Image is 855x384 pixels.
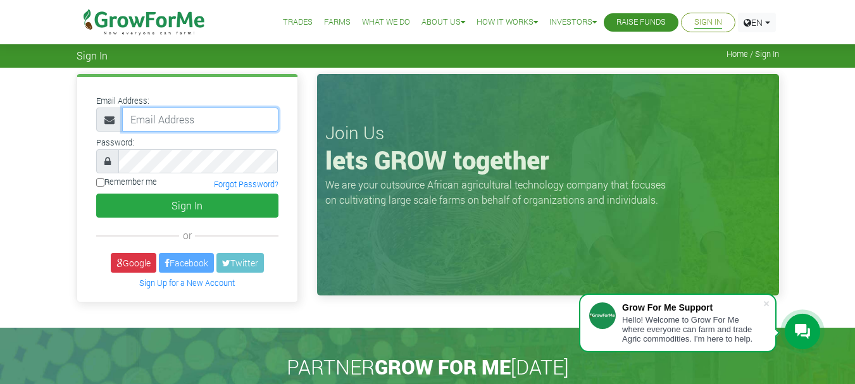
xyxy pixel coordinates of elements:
a: How it Works [477,16,538,29]
input: Remember me [96,178,104,187]
a: Farms [324,16,351,29]
a: Trades [283,16,313,29]
label: Remember me [96,176,157,188]
a: Sign Up for a New Account [139,278,235,288]
a: Google [111,253,156,273]
a: Raise Funds [616,16,666,29]
a: About Us [421,16,465,29]
div: Grow For Me Support [622,302,763,313]
h1: lets GROW together [325,145,771,175]
h3: Join Us [325,122,771,144]
span: GROW FOR ME [375,353,511,380]
p: We are your outsource African agricultural technology company that focuses on cultivating large s... [325,177,673,207]
h2: PARTNER [DATE] [82,355,774,379]
a: Forgot Password? [214,179,278,189]
div: or [96,228,278,243]
span: Sign In [77,49,108,61]
span: Home / Sign In [727,49,779,59]
button: Sign In [96,194,278,218]
a: Investors [549,16,597,29]
a: Sign In [694,16,722,29]
input: Email Address [122,108,278,132]
label: Password: [96,137,134,149]
a: What We Do [362,16,410,29]
div: Hello! Welcome to Grow For Me where everyone can farm and trade Agric commodities. I'm here to help. [622,315,763,344]
a: EN [738,13,776,32]
label: Email Address: [96,95,149,107]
